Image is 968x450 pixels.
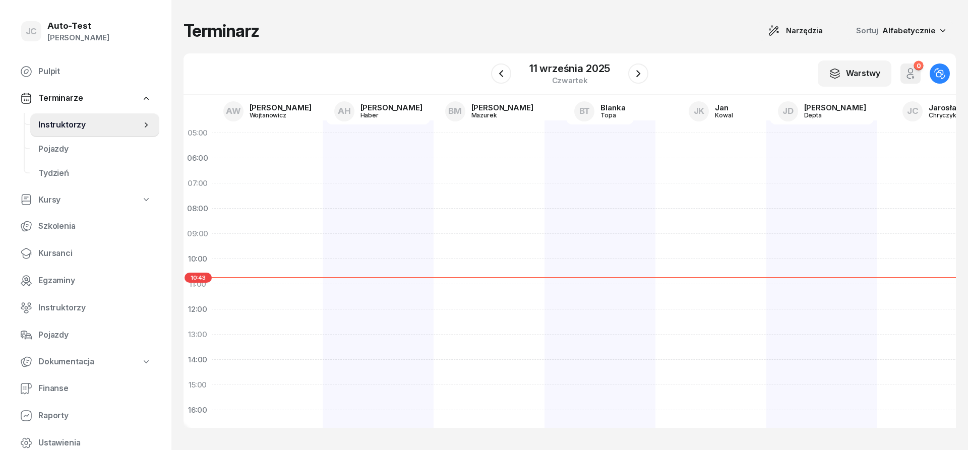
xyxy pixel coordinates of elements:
[529,63,610,74] div: 11 września 2025
[12,188,159,212] a: Kursy
[804,104,866,111] div: [PERSON_NAME]
[759,21,832,41] button: Narzędzia
[579,107,590,115] span: BT
[184,146,212,171] div: 06:00
[30,137,159,161] a: Pojazdy
[829,67,880,80] div: Warstwy
[12,59,159,84] a: Pulpit
[844,20,956,41] button: Sortuj Alfabetycznie
[600,104,625,111] div: Blanka
[184,120,212,146] div: 05:00
[715,112,733,118] div: Kowal
[929,104,963,111] div: Jarosław
[715,104,733,111] div: Jan
[856,24,880,37] span: Sortuj
[47,22,109,30] div: Auto-Test
[30,113,159,137] a: Instruktorzy
[184,372,212,398] div: 15:00
[250,104,312,111] div: [PERSON_NAME]
[929,112,963,118] div: Chryczyk
[250,112,298,118] div: Wojtanowicz
[184,171,212,196] div: 07:00
[184,322,212,347] div: 13:00
[12,376,159,401] a: Finanse
[529,77,610,84] div: czwartek
[184,272,212,297] div: 11:00
[30,161,159,185] a: Tydzień
[38,301,151,314] span: Instruktorzy
[914,61,923,71] div: 0
[184,196,212,221] div: 08:00
[600,112,625,118] div: Topa
[38,167,151,180] span: Tydzień
[818,60,891,87] button: Warstwy
[38,118,141,132] span: Instruktorzy
[38,92,83,105] span: Terminarze
[437,98,541,124] a: BM[PERSON_NAME]Mazurek
[38,436,151,449] span: Ustawienia
[770,98,874,124] a: JD[PERSON_NAME]Depta
[900,63,921,84] button: 0
[38,274,151,287] span: Egzaminy
[47,31,109,44] div: [PERSON_NAME]
[184,297,212,322] div: 12:00
[184,22,259,40] h1: Terminarz
[38,409,151,422] span: Raporty
[471,104,533,111] div: [PERSON_NAME]
[184,246,212,272] div: 10:00
[226,107,241,115] span: AW
[38,143,151,156] span: Pojazdy
[360,104,422,111] div: [PERSON_NAME]
[12,296,159,320] a: Instruktorzy
[38,194,60,207] span: Kursy
[882,26,936,35] span: Alfabetycznie
[184,221,212,246] div: 09:00
[907,107,919,115] span: JC
[38,329,151,342] span: Pojazdy
[12,404,159,428] a: Raporty
[38,382,151,395] span: Finanse
[326,98,431,124] a: AH[PERSON_NAME]Haber
[184,423,212,448] div: 17:00
[12,214,159,238] a: Szkolenia
[12,269,159,293] a: Egzaminy
[786,25,823,37] span: Narzędzia
[38,65,151,78] span: Pulpit
[184,398,212,423] div: 16:00
[12,87,159,110] a: Terminarze
[38,355,94,368] span: Dokumentacja
[184,347,212,372] div: 14:00
[471,112,520,118] div: Mazurek
[694,107,705,115] span: JK
[12,241,159,266] a: Kursanci
[38,220,151,233] span: Szkolenia
[215,98,320,124] a: AW[PERSON_NAME]Wojtanowicz
[782,107,794,115] span: JD
[38,247,151,260] span: Kursanci
[681,98,741,124] a: JKJanKowal
[448,107,462,115] span: BM
[566,98,633,124] a: BTBlankaTopa
[26,27,37,36] span: JC
[12,350,159,373] a: Dokumentacja
[185,273,212,283] span: 10:43
[804,112,853,118] div: Depta
[360,112,409,118] div: Haber
[338,107,351,115] span: AH
[12,323,159,347] a: Pojazdy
